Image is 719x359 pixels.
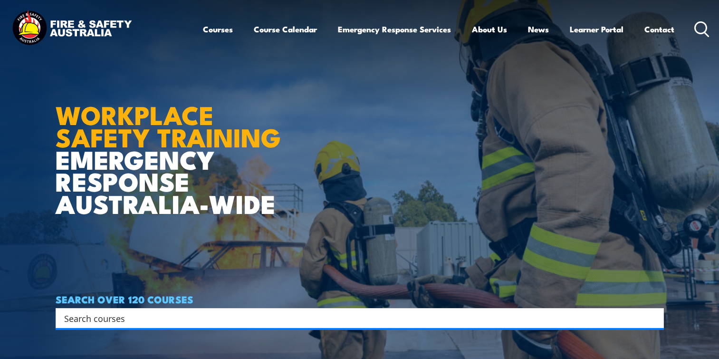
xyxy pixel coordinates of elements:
h4: SEARCH OVER 120 COURSES [56,294,664,304]
a: Emergency Response Services [338,17,451,42]
a: Learner Portal [570,17,623,42]
a: News [528,17,549,42]
a: Courses [203,17,233,42]
a: Contact [644,17,674,42]
h1: EMERGENCY RESPONSE AUSTRALIA-WIDE [56,79,288,214]
strong: WORKPLACE SAFETY TRAINING [56,94,281,156]
a: Course Calendar [254,17,317,42]
input: Search input [64,311,643,325]
a: About Us [472,17,507,42]
form: Search form [66,311,645,325]
button: Search magnifier button [647,311,661,325]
